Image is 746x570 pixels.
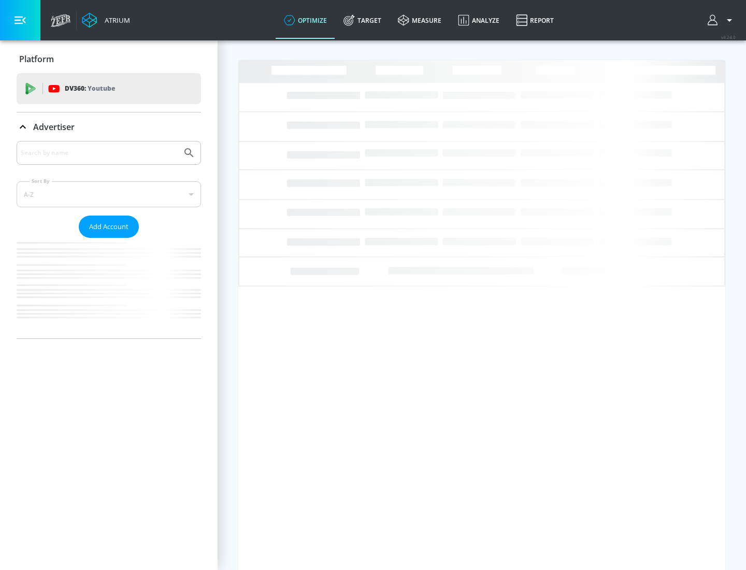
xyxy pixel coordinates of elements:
span: v 4.24.0 [721,34,736,40]
div: Advertiser [17,112,201,141]
button: Add Account [79,216,139,238]
p: Youtube [88,83,115,94]
p: Advertiser [33,121,75,133]
div: A-Z [17,181,201,207]
label: Sort By [30,178,52,184]
a: Atrium [82,12,130,28]
div: DV360: Youtube [17,73,201,104]
p: DV360: [65,83,115,94]
input: Search by name [21,146,178,160]
div: Atrium [101,16,130,25]
p: Platform [19,53,54,65]
a: Report [508,2,562,39]
div: Platform [17,45,201,74]
a: optimize [276,2,335,39]
nav: list of Advertiser [17,238,201,338]
a: measure [390,2,450,39]
div: Advertiser [17,141,201,338]
a: Target [335,2,390,39]
a: Analyze [450,2,508,39]
span: Add Account [89,221,128,233]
